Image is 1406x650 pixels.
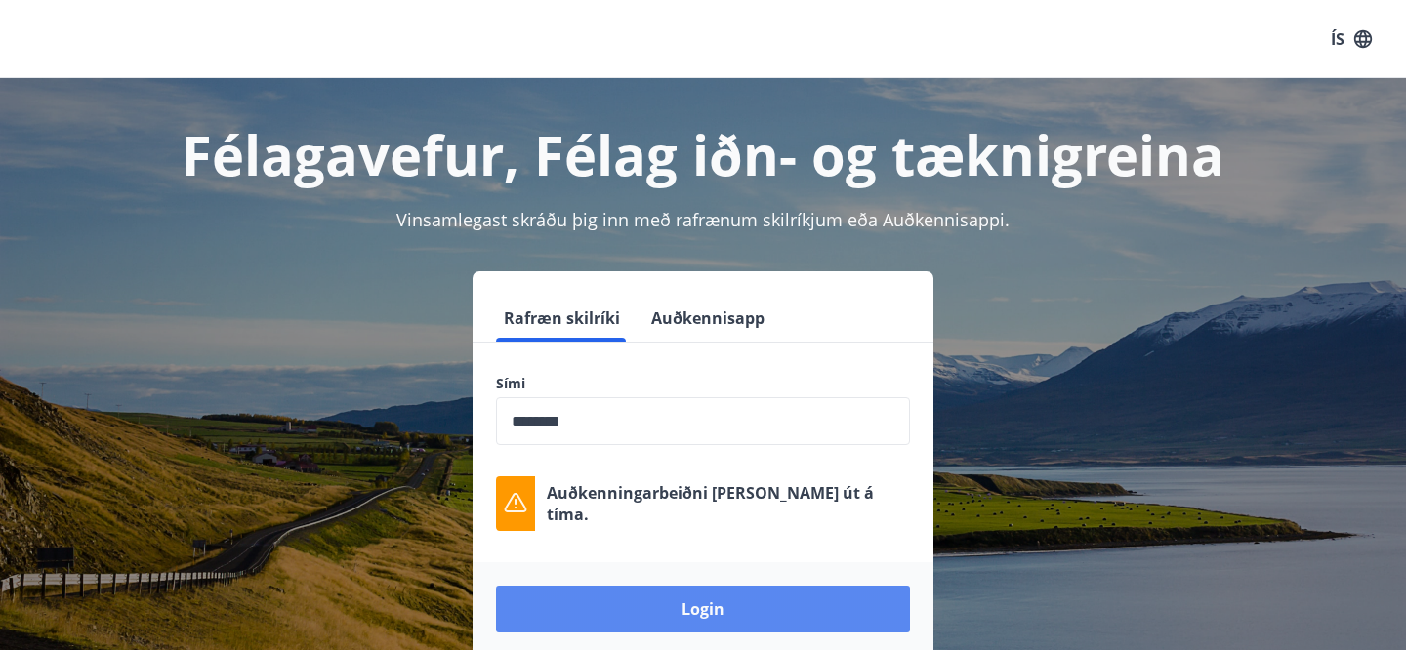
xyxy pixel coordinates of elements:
label: Sími [496,374,910,393]
p: Auðkenningarbeiðni [PERSON_NAME] út á tíma. [547,482,910,525]
button: Auðkennisapp [643,295,772,342]
button: Rafræn skilríki [496,295,628,342]
button: Login [496,586,910,632]
span: Vinsamlegast skráðu þig inn með rafrænum skilríkjum eða Auðkennisappi. [396,208,1010,231]
h1: Félagavefur, Félag iðn- og tæknigreina [23,117,1383,191]
button: ÍS [1320,21,1383,57]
